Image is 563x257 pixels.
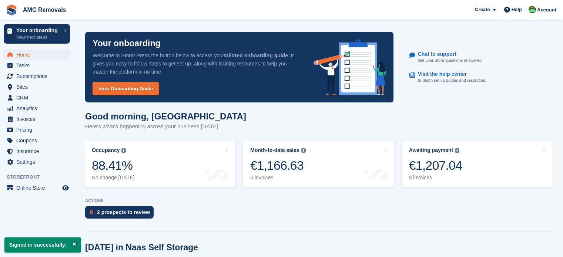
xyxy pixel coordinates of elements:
div: Month-to-date sales [250,147,299,153]
a: menu [4,125,70,135]
span: Account [537,6,556,14]
p: Visit the help center [418,71,480,77]
img: Kayleigh Deegan [529,6,536,13]
img: onboarding-info-6c161a55d2c0e0a8cae90662b2fe09162a5109e8cc188191df67fb4f79e88e88.svg [314,40,386,95]
a: menu [4,146,70,156]
a: Visit the help center In-depth set up guides and resources. [409,67,545,87]
a: menu [4,92,70,103]
p: Chat to support [418,51,477,57]
p: Your onboarding [16,28,60,33]
strong: tailored onboarding guide [224,53,288,58]
span: Help [512,6,522,13]
a: menu [4,50,70,60]
span: Tasks [16,60,61,71]
div: No change [DATE] [92,175,135,181]
div: 88.41% [92,158,135,173]
img: icon-info-grey-7440780725fd019a000dd9b08b2336e03edf1995a4989e88bcd33f0948082b44.svg [455,148,459,153]
a: menu [4,60,70,71]
a: menu [4,103,70,114]
p: Signed in successfully. [4,237,81,253]
span: Home [16,50,61,60]
span: Storefront [7,173,74,181]
span: Subscriptions [16,71,61,81]
img: stora-icon-8386f47178a22dfd0bd8f6a31ec36ba5ce8667c1dd55bd0f319d3a0aa187defe.svg [6,4,17,16]
span: Online Store [16,183,61,193]
span: Coupons [16,135,61,146]
p: View next steps [16,34,60,41]
img: prospect-51fa495bee0391a8d652442698ab0144808aea92771e9ea1ae160a38d050c398.svg [90,210,93,214]
a: menu [4,71,70,81]
a: AMC Removals [20,4,69,16]
img: icon-info-grey-7440780725fd019a000dd9b08b2336e03edf1995a4989e88bcd33f0948082b44.svg [301,148,306,153]
a: menu [4,82,70,92]
a: Occupancy 88.41% No change [DATE] [84,141,235,187]
a: Month-to-date sales €1,166.63 6 invoices [243,141,394,187]
span: Sites [16,82,61,92]
div: 2 prospects to review [97,209,150,215]
span: Settings [16,157,61,167]
span: Create [475,6,490,13]
p: Your onboarding [93,39,161,48]
span: Insurance [16,146,61,156]
p: Here's what's happening across your business [DATE] [85,122,246,131]
div: 6 invoices [250,175,305,181]
a: Awaiting payment €1,207.04 8 invoices [402,141,553,187]
a: menu [4,157,70,167]
div: 8 invoices [409,175,462,181]
a: menu [4,114,70,124]
h1: Good morning, [GEOGRAPHIC_DATA] [85,111,246,121]
a: View Onboarding Guide [93,82,159,95]
a: Your onboarding View next steps [4,24,70,44]
a: Chat to support Get your Stora questions answered. [409,47,545,68]
p: ACTIONS [85,198,552,203]
span: Pricing [16,125,61,135]
p: In-depth set up guides and resources. [418,77,486,84]
a: menu [4,183,70,193]
div: Occupancy [92,147,120,153]
a: 2 prospects to review [85,206,157,222]
span: CRM [16,92,61,103]
p: Get your Stora questions answered. [418,57,483,64]
span: Invoices [16,114,61,124]
a: Preview store [61,183,70,192]
div: €1,166.63 [250,158,305,173]
span: Analytics [16,103,61,114]
p: Welcome to Stora! Press the button below to access your . It gives you easy to follow steps to ge... [93,51,302,76]
div: Awaiting payment [409,147,453,153]
div: €1,207.04 [409,158,462,173]
img: icon-info-grey-7440780725fd019a000dd9b08b2336e03edf1995a4989e88bcd33f0948082b44.svg [121,148,126,153]
h2: [DATE] in Naas Self Storage [85,243,198,253]
a: menu [4,135,70,146]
